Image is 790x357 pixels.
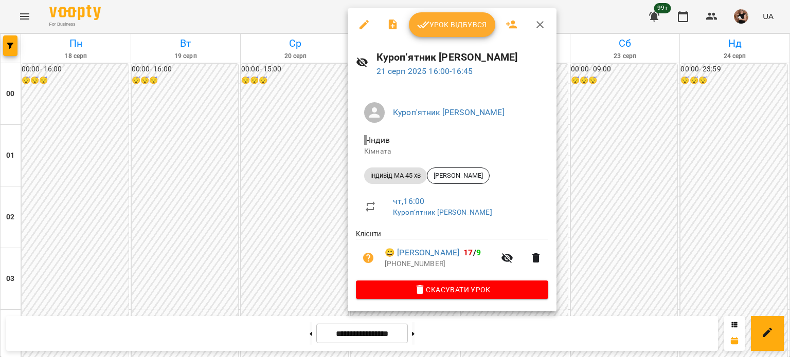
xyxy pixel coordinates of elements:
span: - Індив [364,135,392,145]
a: 21 серп 2025 16:00-16:45 [376,66,473,76]
span: індивід МА 45 хв [364,171,427,180]
ul: Клієнти [356,229,548,280]
span: [PERSON_NAME] [427,171,489,180]
div: [PERSON_NAME] [427,167,490,184]
a: Куроп‘ятник [PERSON_NAME] [393,208,492,216]
h6: Куроп‘ятник [PERSON_NAME] [376,49,548,65]
button: Скасувати Урок [356,280,548,299]
p: Кімната [364,146,540,157]
span: Скасувати Урок [364,284,540,296]
span: 17 [463,248,473,257]
button: Візит ще не сплачено. Додати оплату? [356,246,381,270]
span: 9 [476,248,481,257]
a: Куроп'ятник [PERSON_NAME] [393,107,505,117]
button: Урок відбувся [409,12,495,37]
a: 😀 [PERSON_NAME] [385,247,459,259]
b: / [463,248,481,257]
a: чт , 16:00 [393,196,424,206]
p: [PHONE_NUMBER] [385,259,495,269]
span: Урок відбувся [417,18,487,31]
